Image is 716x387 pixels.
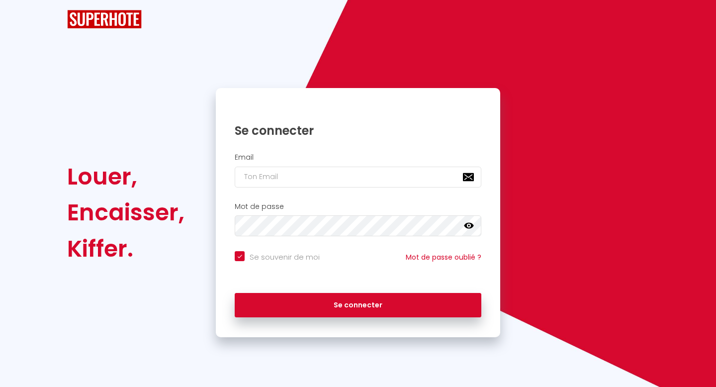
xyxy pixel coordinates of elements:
[67,194,184,230] div: Encaisser,
[406,252,481,262] a: Mot de passe oublié ?
[67,10,142,28] img: SuperHote logo
[67,159,184,194] div: Louer,
[67,231,184,267] div: Kiffer.
[235,123,481,138] h1: Se connecter
[235,153,481,162] h2: Email
[235,202,481,211] h2: Mot de passe
[235,167,481,188] input: Ton Email
[235,293,481,318] button: Se connecter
